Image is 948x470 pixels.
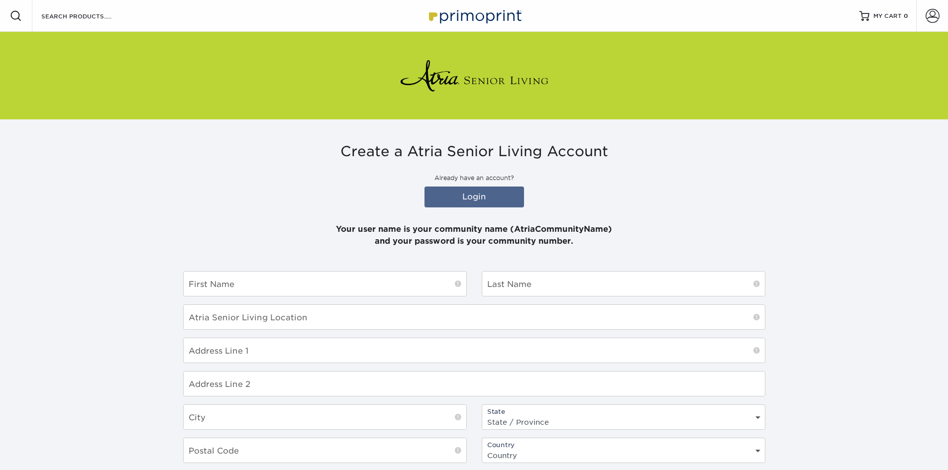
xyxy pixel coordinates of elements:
img: Atria Senior Living [400,56,549,95]
input: SEARCH PRODUCTS..... [40,10,137,22]
span: MY CART [873,12,902,20]
span: 0 [904,12,908,19]
h3: Create a Atria Senior Living Account [183,143,765,160]
img: Primoprint [424,5,524,26]
p: Already have an account? [183,174,765,183]
p: Your user name is your community name (AtriaCommunityName) and your password is your community nu... [183,211,765,247]
a: Login [424,187,524,207]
